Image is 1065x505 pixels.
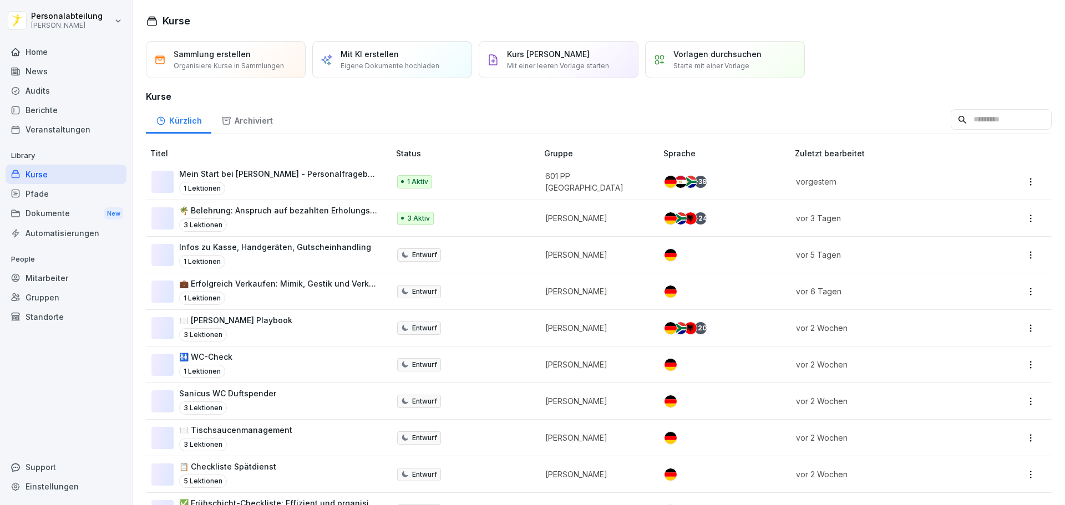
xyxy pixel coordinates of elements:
[104,207,123,220] div: New
[31,12,103,21] p: Personalabteilung
[6,165,126,184] a: Kurse
[545,285,646,297] p: [PERSON_NAME]
[6,223,126,243] a: Automatisierungen
[544,147,659,159] p: Gruppe
[179,182,225,195] p: 1 Lektionen
[179,438,227,451] p: 3 Lektionen
[6,457,126,477] div: Support
[665,432,677,444] img: de.svg
[146,90,1052,103] h3: Kurse
[665,359,677,371] img: de.svg
[796,468,973,480] p: vor 2 Wochen
[795,147,986,159] p: Zuletzt bearbeitet
[179,328,227,341] p: 3 Lektionen
[665,395,677,407] img: de.svg
[211,105,282,134] a: Archiviert
[179,278,378,289] p: 💼 Erfolgreich Verkaufen: Mimik, Gestik und Verkaufspaare
[665,322,677,334] img: de.svg
[341,61,439,71] p: Eigene Dokumente hochladen
[179,424,292,436] p: 🍽️ Tischsaucenmanagement
[341,48,399,60] p: Mit KI erstellen
[545,359,646,370] p: [PERSON_NAME]
[6,120,126,139] div: Veranstaltungen
[684,322,697,334] img: al.svg
[31,22,103,29] p: [PERSON_NAME]
[6,307,126,327] a: Standorte
[412,323,437,333] p: Entwurf
[796,432,973,443] p: vor 2 Wochen
[412,396,437,406] p: Entwurf
[665,176,677,188] img: de.svg
[6,62,126,81] a: News
[796,395,973,407] p: vor 2 Wochen
[179,387,276,399] p: Sanicus WC Duftspender
[545,170,646,193] p: 601 PP [GEOGRAPHIC_DATA]
[684,176,697,188] img: za.svg
[412,433,437,443] p: Entwurf
[663,147,790,159] p: Sprache
[545,468,646,480] p: [PERSON_NAME]
[6,477,126,496] a: Einstellungen
[665,212,677,225] img: de.svg
[545,249,646,261] p: [PERSON_NAME]
[174,61,284,71] p: Organisiere Kurse in Sammlungen
[412,470,437,480] p: Entwurf
[179,241,371,253] p: Infos zu Kasse, Handgeräten, Gutscheinhandling
[6,268,126,288] div: Mitarbeiter
[507,48,590,60] p: Kurs [PERSON_NAME]
[174,48,251,60] p: Sammlung erstellen
[694,176,707,188] div: + 39
[179,292,225,305] p: 1 Lektionen
[412,250,437,260] p: Entwurf
[179,475,227,488] p: 5 Lektionen
[179,205,378,216] p: 🌴 Belehrung: Anspruch auf bezahlten Erholungsurlaub und [PERSON_NAME]
[396,147,540,159] p: Status
[694,322,707,334] div: + 20
[179,218,227,232] p: 3 Lektionen
[6,251,126,268] p: People
[796,212,973,224] p: vor 3 Tagen
[796,322,973,334] p: vor 2 Wochen
[6,184,126,203] a: Pfade
[163,13,190,28] h1: Kurse
[179,351,232,363] p: 🚻 WC-Check
[674,176,687,188] img: eg.svg
[6,288,126,307] a: Gruppen
[545,212,646,224] p: [PERSON_NAME]
[179,461,276,472] p: 📋 Checkliste Spätdienst
[545,322,646,334] p: [PERSON_NAME]
[545,395,646,407] p: [PERSON_NAME]
[6,42,126,62] a: Home
[146,105,211,134] a: Kürzlich
[796,249,973,261] p: vor 5 Tagen
[407,213,430,223] p: 3 Aktiv
[6,203,126,224] a: DokumenteNew
[179,168,378,180] p: Mein Start bei [PERSON_NAME] - Personalfragebogen
[6,147,126,165] p: Library
[674,322,687,334] img: za.svg
[179,401,227,415] p: 3 Lektionen
[6,203,126,224] div: Dokumente
[674,212,687,225] img: za.svg
[796,359,973,370] p: vor 2 Wochen
[665,468,677,481] img: de.svg
[796,176,973,187] p: vorgestern
[179,365,225,378] p: 1 Lektionen
[684,212,697,225] img: al.svg
[796,285,973,297] p: vor 6 Tagen
[665,285,677,298] img: de.svg
[6,81,126,100] a: Audits
[694,212,707,225] div: + 24
[545,432,646,443] p: [PERSON_NAME]
[673,61,749,71] p: Starte mit einer Vorlage
[6,100,126,120] a: Berichte
[673,48,762,60] p: Vorlagen durchsuchen
[179,255,225,268] p: 1 Lektionen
